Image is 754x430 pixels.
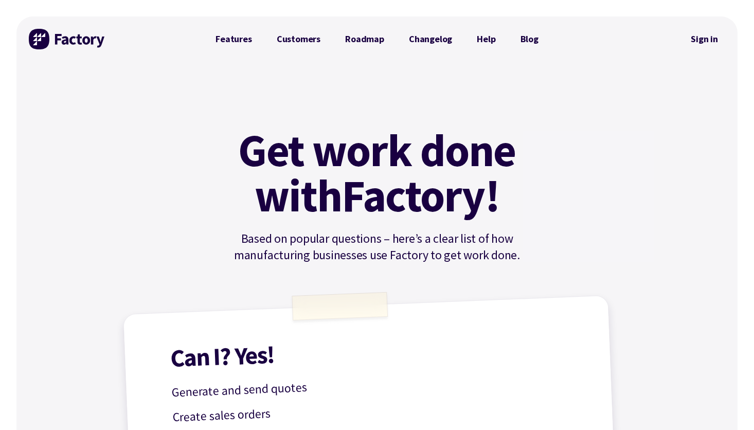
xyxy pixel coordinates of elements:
[333,29,397,49] a: Roadmap
[170,330,581,370] h1: Can I? Yes!
[203,29,264,49] a: Features
[203,29,551,49] nav: Primary Navigation
[171,367,582,403] p: Generate and send quotes
[684,27,725,51] a: Sign in
[684,27,725,51] nav: Secondary Navigation
[29,29,106,49] img: Factory
[223,128,531,218] h1: Get work done with
[172,391,583,427] p: Create sales orders
[397,29,464,49] a: Changelog
[203,230,551,263] p: Based on popular questions – here’s a clear list of how manufacturing businesses use Factory to g...
[464,29,508,49] a: Help
[342,173,499,218] mark: Factory!
[264,29,333,49] a: Customers
[508,29,551,49] a: Blog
